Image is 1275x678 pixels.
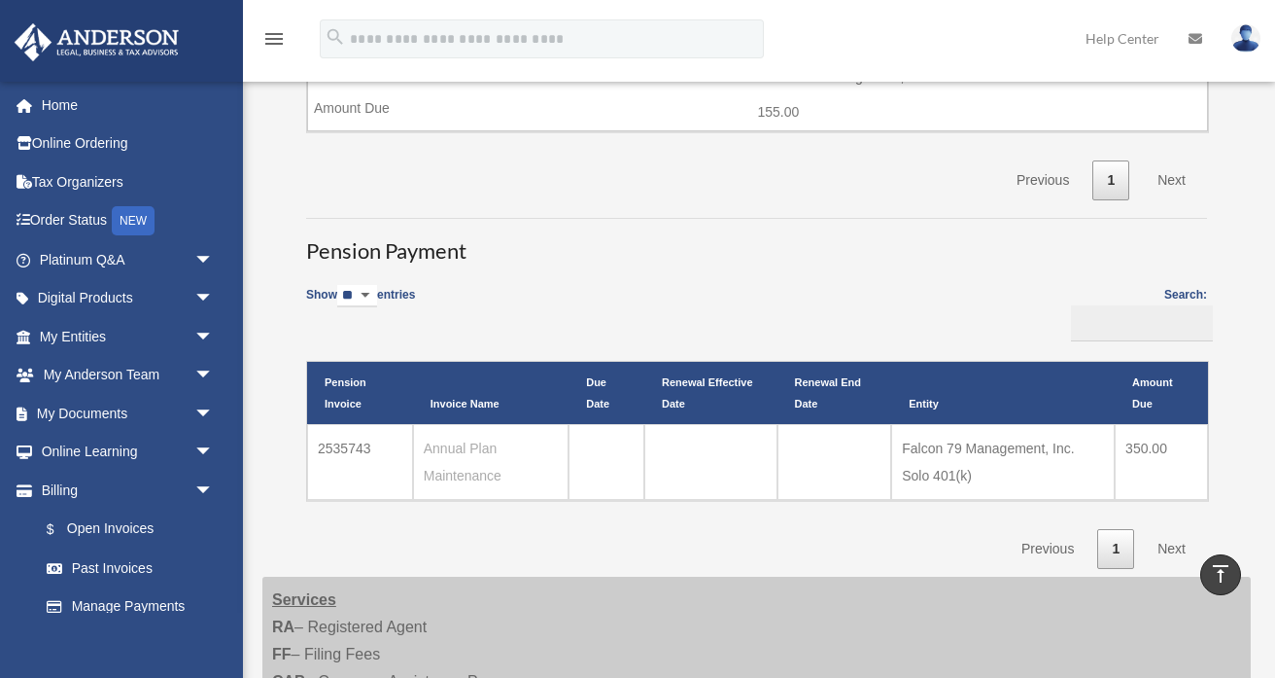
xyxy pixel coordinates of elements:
[14,317,243,356] a: My Entitiesarrow_drop_down
[14,356,243,395] a: My Anderson Teamarrow_drop_down
[14,240,243,279] a: Platinum Q&Aarrow_drop_down
[1209,562,1232,586] i: vertical_align_top
[1002,161,1084,200] a: Previous
[413,362,569,424] th: Invoice Name: activate to sort column ascending
[306,218,1207,267] h3: Pension Payment
[27,549,233,588] a: Past Invoices
[644,362,777,424] th: Renewal Effective Date: activate to sort column ascending
[1143,161,1200,200] a: Next
[262,34,286,51] a: menu
[14,394,243,433] a: My Documentsarrow_drop_down
[1115,362,1208,424] th: Amount Due: activate to sort column ascending
[1097,529,1134,569] a: 1
[272,619,294,635] strong: RA
[1143,529,1200,569] a: Next
[9,23,185,61] img: Anderson Advisors Platinum Portal
[14,279,243,318] a: Digital Productsarrow_drop_down
[1115,424,1208,500] td: 350.00
[262,27,286,51] i: menu
[891,424,1115,500] td: Falcon 79 Management, Inc. Solo 401(k)
[1092,161,1129,200] a: 1
[306,285,415,327] label: Show entries
[194,279,233,319] span: arrow_drop_down
[112,206,155,235] div: NEW
[1071,305,1213,342] input: Search:
[194,240,233,280] span: arrow_drop_down
[272,591,336,608] strong: Services
[1007,529,1088,569] a: Previous
[57,517,67,542] span: $
[325,26,346,48] i: search
[14,86,243,125] a: Home
[272,646,292,662] strong: FF
[308,94,1207,131] td: 155.00
[14,162,243,201] a: Tax Organizers
[14,125,243,163] a: Online Ordering
[14,433,243,472] a: Online Learningarrow_drop_down
[1200,554,1241,595] a: vertical_align_top
[1231,24,1260,53] img: User Pic
[14,471,233,510] a: Billingarrow_drop_down
[194,433,233,473] span: arrow_drop_down
[307,424,413,500] td: 2535743
[1065,285,1207,342] label: Search:
[337,285,377,307] select: Showentries
[307,362,413,424] th: Pension Invoice: activate to sort column descending
[14,201,243,241] a: Order StatusNEW
[194,471,233,511] span: arrow_drop_down
[777,362,892,424] th: Renewal End Date: activate to sort column ascending
[424,441,501,483] a: Annual Plan Maintenance
[27,588,233,626] a: Manage Payments
[194,394,233,434] span: arrow_drop_down
[27,510,224,550] a: $Open Invoices
[194,356,233,396] span: arrow_drop_down
[194,317,233,357] span: arrow_drop_down
[569,362,644,424] th: Due Date: activate to sort column ascending
[891,362,1115,424] th: Entity: activate to sort column ascending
